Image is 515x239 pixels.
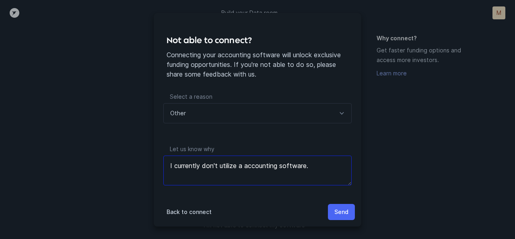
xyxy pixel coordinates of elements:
[167,34,348,47] h4: Not able to connect?
[163,92,352,103] p: Select a reason
[334,207,348,217] p: Send
[167,207,212,217] p: Back to connect
[328,204,355,220] button: Send
[163,156,352,185] textarea: I currently don't utilize a accounting software.
[170,108,186,118] p: Other
[167,50,348,79] p: Connecting your accounting software will unlock exclusive funding opportunities. If you're not ab...
[163,144,352,156] p: Let us know why
[160,204,218,220] button: Back to connect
